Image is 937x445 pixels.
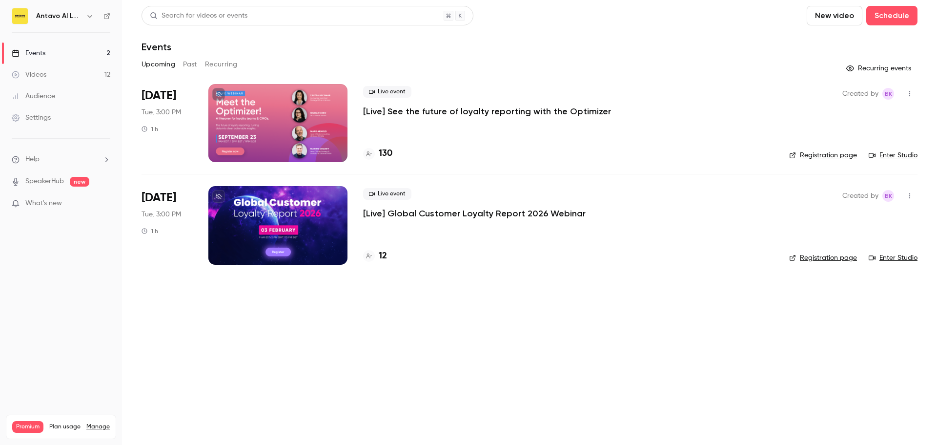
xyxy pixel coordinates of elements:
span: new [70,177,89,187]
button: Past [183,57,197,72]
div: Settings [12,113,51,123]
a: SpeakerHub [25,176,64,187]
a: 12 [363,250,387,263]
div: Audience [12,91,55,101]
button: New video [807,6,862,25]
span: Barbara Kekes Szabo [882,190,894,202]
a: Manage [86,423,110,431]
img: Antavo AI Loyalty Cloud [12,8,28,24]
span: Live event [363,188,411,200]
button: Schedule [866,6,917,25]
a: Enter Studio [869,150,917,160]
a: Registration page [789,253,857,263]
h1: Events [142,41,171,53]
button: Upcoming [142,57,175,72]
div: Feb 3 Tue, 3:00 PM (Europe/Budapest) [142,186,193,264]
div: Sep 23 Tue, 3:00 PM (Europe/Budapest) [142,84,193,162]
span: BK [885,88,892,100]
h6: Antavo AI Loyalty Cloud [36,11,82,21]
h4: 12 [379,250,387,263]
h4: 130 [379,147,392,160]
a: [Live] See the future of loyalty reporting with the Optimizer [363,106,611,117]
div: Search for videos or events [150,11,247,21]
li: help-dropdown-opener [12,154,110,165]
span: Tue, 3:00 PM [142,210,181,219]
span: [DATE] [142,190,176,206]
span: Tue, 3:00 PM [142,107,181,117]
a: [Live] Global Customer Loyalty Report 2026 Webinar [363,208,586,219]
a: Registration page [789,150,857,160]
span: BK [885,190,892,202]
iframe: Noticeable Trigger [99,199,110,208]
button: Recurring [205,57,238,72]
button: Recurring events [842,61,917,76]
span: Premium [12,421,43,433]
span: Help [25,154,40,165]
span: [DATE] [142,88,176,104]
span: Plan usage [49,423,81,431]
div: Events [12,48,45,58]
span: Live event [363,86,411,98]
span: Barbara Kekes Szabo [882,88,894,100]
div: 1 h [142,125,158,133]
div: Videos [12,70,46,80]
a: Enter Studio [869,253,917,263]
span: Created by [842,190,878,202]
div: 1 h [142,227,158,235]
a: 130 [363,147,392,160]
span: What's new [25,198,62,209]
span: Created by [842,88,878,100]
